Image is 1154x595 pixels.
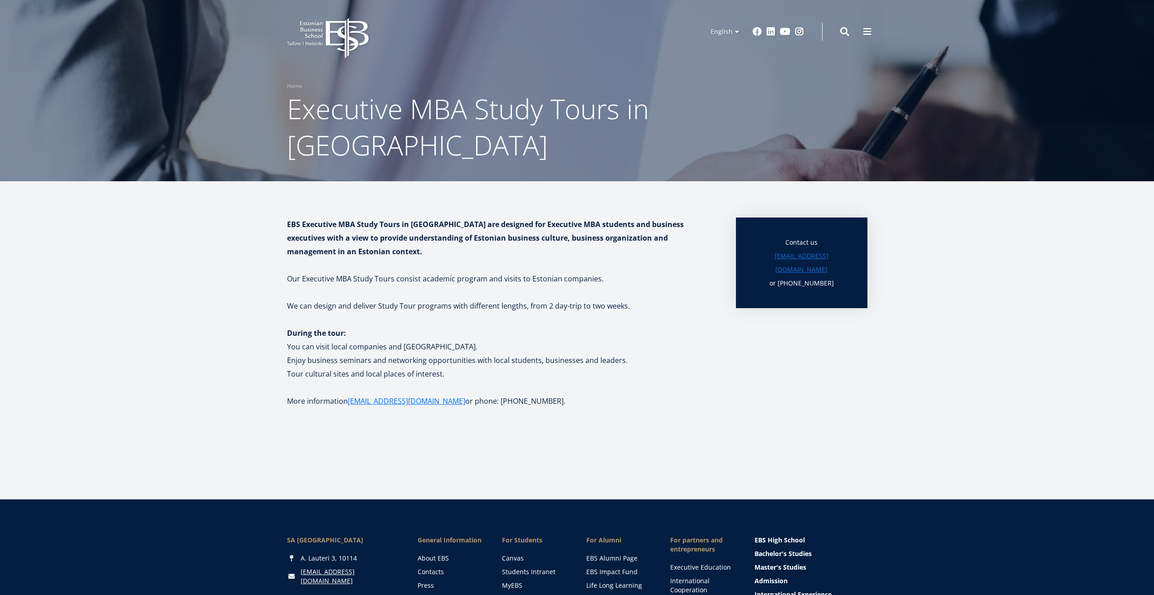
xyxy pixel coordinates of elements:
[780,27,790,36] a: Youtube
[287,219,684,256] strong: EBS Executive MBA Study Tours in [GEOGRAPHIC_DATA] are designed for Executive MBA students and bu...
[502,554,568,563] a: Canvas
[755,549,867,558] a: Bachelor's Studies
[795,27,804,36] a: Instagram
[586,581,652,590] a: Life Long Learning
[418,567,484,576] a: Contacts
[754,249,849,276] a: [EMAIL_ADDRESS][DOMAIN_NAME]
[418,581,484,590] a: Press
[287,272,718,285] p: Our Executive MBA Study Tours consist academic program and visits to Estonian companies.
[287,326,718,394] p: You can visit local companies and [GEOGRAPHIC_DATA]. Enjoy business seminars and networking oppor...
[301,567,400,585] a: [EMAIL_ADDRESS][DOMAIN_NAME]
[670,536,736,554] span: For partners and entrepreneurs
[755,576,867,585] a: Admission
[287,90,649,164] span: Executive MBA Study Tours in [GEOGRAPHIC_DATA]
[586,554,652,563] a: EBS Alumni Page
[586,536,652,545] span: For Alumni
[502,536,568,545] a: For Students
[418,554,484,563] a: About EBS
[287,328,346,338] strong: During the tour:
[287,536,400,545] div: SA [GEOGRAPHIC_DATA]
[287,394,718,408] p: More information or phone: [PHONE_NUMBER].
[755,563,867,572] a: Master's Studies
[287,299,718,313] p: We can design and deliver Study Tour programs with different lengths, from 2 day-trip to two weeks.
[670,576,736,595] a: International Cooperation
[670,563,736,572] a: Executive Education
[502,567,568,576] a: Students Intranet
[418,536,484,545] span: General Information
[502,581,568,590] a: MyEBS
[287,554,400,563] div: A. Lauteri 3, 10114
[586,567,652,576] a: EBS Impact Fund
[348,394,465,408] a: [EMAIL_ADDRESS][DOMAIN_NAME]
[755,536,867,545] a: EBS High School
[287,82,302,91] a: Home
[753,27,762,36] a: Facebook
[754,236,849,290] p: Contact us or [PHONE_NUMBER]
[766,27,775,36] a: Linkedin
